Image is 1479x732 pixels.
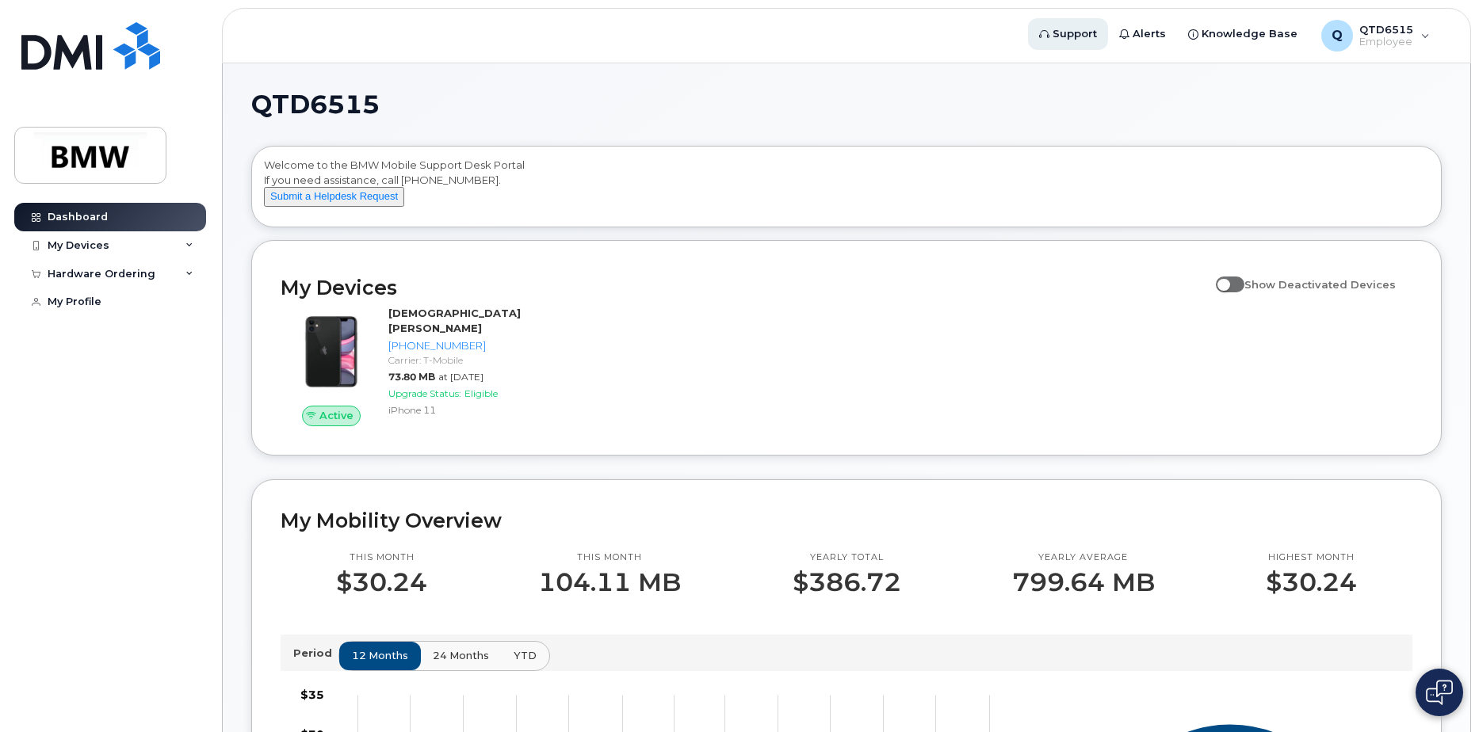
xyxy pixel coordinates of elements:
p: Period [293,646,338,661]
p: $30.24 [336,568,427,597]
p: This month [538,551,681,564]
span: QTD6515 [251,93,380,116]
span: YTD [514,648,537,663]
p: $386.72 [793,568,901,597]
span: Show Deactivated Devices [1244,278,1396,291]
p: 799.64 MB [1012,568,1155,597]
p: 104.11 MB [538,568,681,597]
img: Open chat [1426,680,1453,705]
span: 24 months [433,648,489,663]
tspan: $35 [300,688,324,702]
span: Active [319,408,354,423]
span: 73.80 MB [388,371,435,383]
div: Carrier: T-Mobile [388,353,543,367]
div: iPhone 11 [388,403,543,417]
div: [PHONE_NUMBER] [388,338,543,353]
span: Eligible [464,387,498,399]
input: Show Deactivated Devices [1216,269,1229,282]
img: iPhone_11.jpg [293,314,369,390]
p: Highest month [1266,551,1357,564]
a: Active[DEMOGRAPHIC_DATA][PERSON_NAME][PHONE_NUMBER]Carrier: T-Mobile73.80 MBat [DATE]Upgrade Stat... [281,306,549,426]
span: at [DATE] [438,371,483,383]
p: Yearly total [793,551,901,564]
p: $30.24 [1266,568,1357,597]
div: Welcome to the BMW Mobile Support Desk Portal If you need assistance, call [PHONE_NUMBER]. [264,158,1429,221]
a: Submit a Helpdesk Request [264,189,404,202]
strong: [DEMOGRAPHIC_DATA][PERSON_NAME] [388,307,521,334]
span: Upgrade Status: [388,387,461,399]
p: This month [336,551,427,564]
h2: My Devices [281,276,1208,299]
p: Yearly average [1012,551,1155,564]
button: Submit a Helpdesk Request [264,187,404,207]
h2: My Mobility Overview [281,509,1412,532]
